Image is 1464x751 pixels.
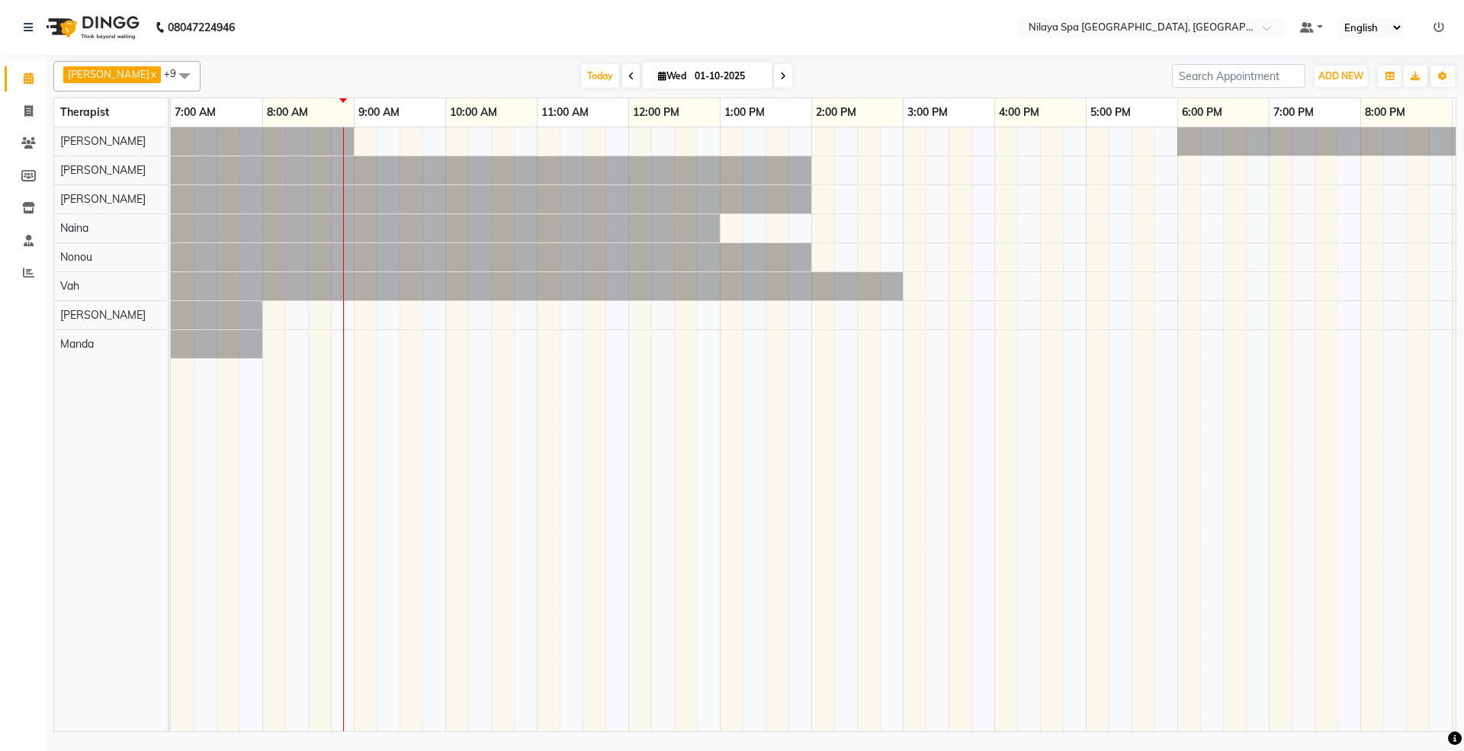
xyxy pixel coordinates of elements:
span: Naina [60,221,88,235]
a: 5:00 PM [1087,101,1135,124]
a: 3:00 PM [904,101,952,124]
a: 6:00 PM [1178,101,1226,124]
span: [PERSON_NAME] [68,68,149,80]
span: [PERSON_NAME] [60,134,146,148]
a: 10:00 AM [446,101,501,124]
a: 7:00 AM [171,101,220,124]
a: 11:00 AM [538,101,592,124]
span: [PERSON_NAME] [60,308,146,322]
span: Wed [654,70,690,82]
span: ADD NEW [1318,70,1363,82]
a: 7:00 PM [1270,101,1318,124]
a: 4:00 PM [995,101,1043,124]
button: ADD NEW [1315,66,1367,87]
a: 8:00 AM [263,101,312,124]
input: Search Appointment [1172,64,1305,88]
a: 9:00 AM [355,101,403,124]
img: logo [39,6,143,49]
span: [PERSON_NAME] [60,192,146,206]
a: 2:00 PM [812,101,860,124]
a: x [149,68,156,80]
span: +9 [164,67,188,79]
b: 08047224946 [168,6,235,49]
span: Manda [60,337,94,351]
a: 8:00 PM [1361,101,1409,124]
a: 1:00 PM [721,101,769,124]
span: Today [581,64,619,88]
input: 2025-10-01 [690,65,766,88]
span: [PERSON_NAME] [60,163,146,177]
span: Therapist [60,105,109,119]
a: 12:00 PM [629,101,683,124]
span: Vah [60,279,79,293]
span: Nonou [60,250,92,264]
